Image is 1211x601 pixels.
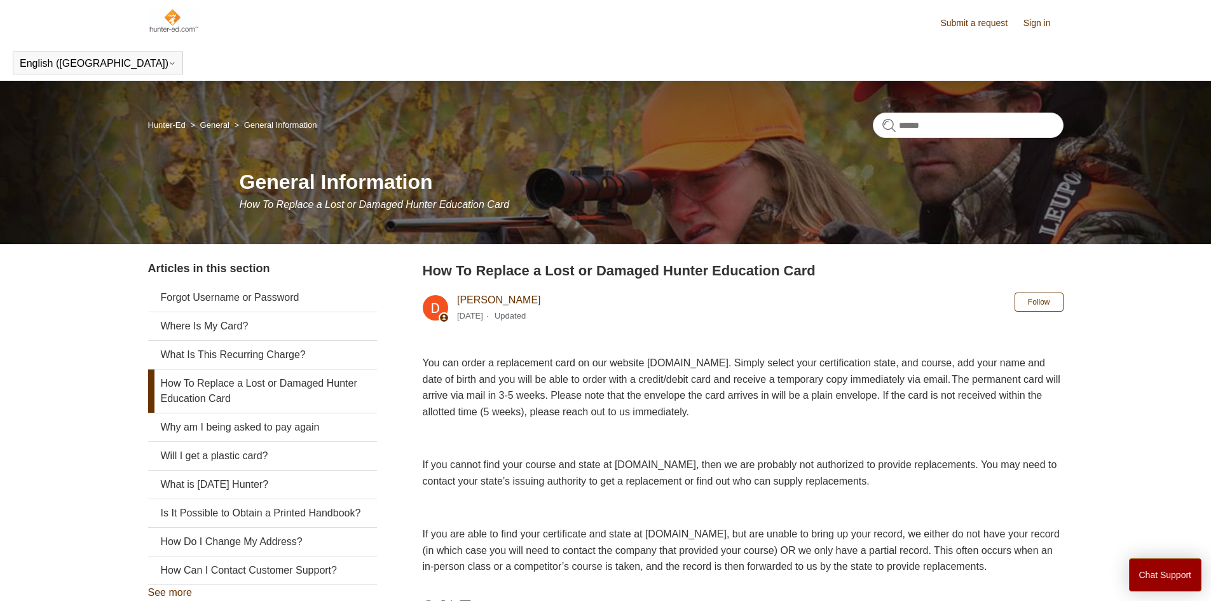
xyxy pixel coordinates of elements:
[1023,17,1064,30] a: Sign in
[1129,558,1202,591] button: Chat Support
[423,260,1064,281] h2: How To Replace a Lost or Damaged Hunter Education Card
[240,167,1064,197] h1: General Information
[148,528,377,556] a: How Do I Change My Address?
[240,199,510,210] span: How To Replace a Lost or Damaged Hunter Education Card
[457,294,541,305] a: [PERSON_NAME]
[148,8,200,33] img: Hunter-Ed Help Center home page
[423,459,1057,487] span: If you cannot find your course and state at [DOMAIN_NAME], then we are probably not authorized to...
[188,120,231,130] li: General
[148,120,188,130] li: Hunter-Ed
[148,341,377,369] a: What Is This Recurring Charge?
[423,528,1060,572] span: If you are able to find your certificate and state at [DOMAIN_NAME], but are unable to bring up y...
[148,284,377,312] a: Forgot Username or Password
[1015,293,1064,312] button: Follow Article
[20,58,176,69] button: English ([GEOGRAPHIC_DATA])
[200,120,229,130] a: General
[148,499,377,527] a: Is It Possible to Obtain a Printed Handbook?
[495,311,526,321] li: Updated
[148,587,192,598] a: See more
[873,113,1064,138] input: Search
[148,120,186,130] a: Hunter-Ed
[244,120,317,130] a: General Information
[148,370,377,413] a: How To Replace a Lost or Damaged Hunter Education Card
[148,471,377,499] a: What is [DATE] Hunter?
[940,17,1020,30] a: Submit a request
[148,262,270,275] span: Articles in this section
[148,413,377,441] a: Why am I being asked to pay again
[148,556,377,584] a: How Can I Contact Customer Support?
[457,311,483,321] time: 03/04/2024, 10:49
[423,357,1060,417] span: You can order a replacement card on our website [DOMAIN_NAME]. Simply select your certification s...
[148,442,377,470] a: Will I get a plastic card?
[231,120,317,130] li: General Information
[148,312,377,340] a: Where Is My Card?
